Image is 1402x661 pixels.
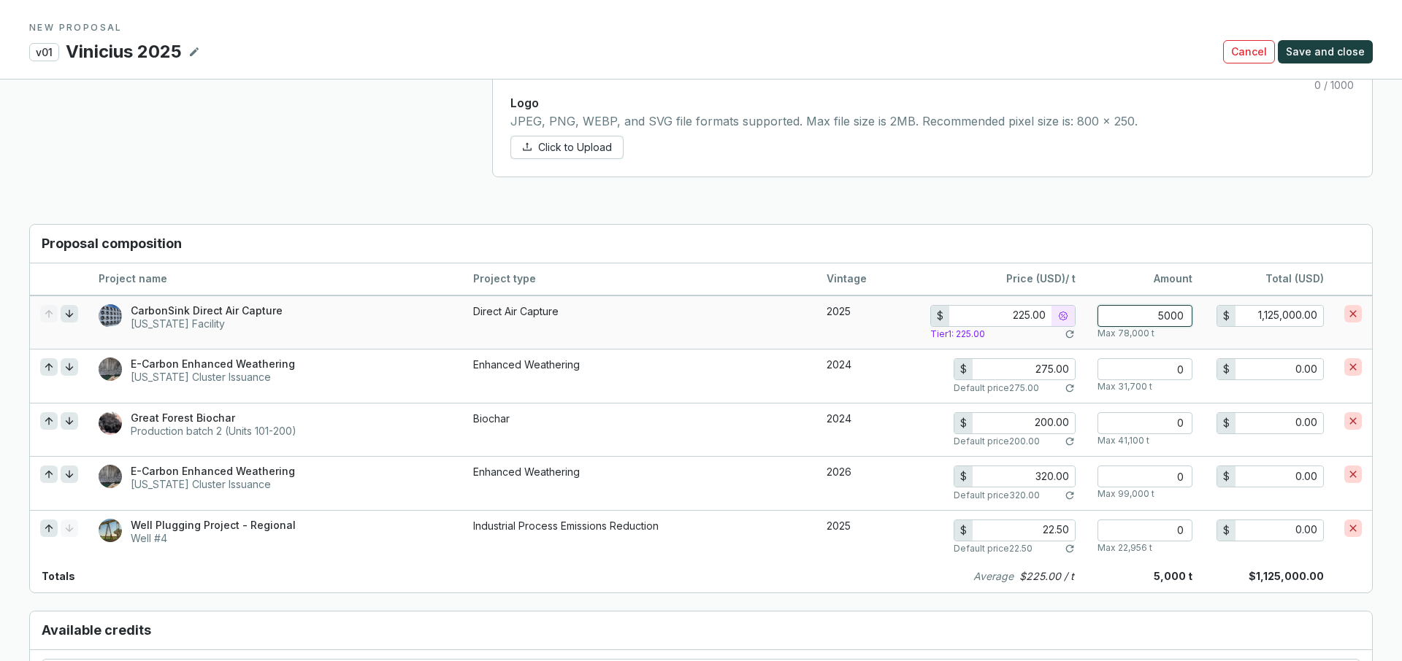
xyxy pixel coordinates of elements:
th: Project name [88,263,463,295]
p: Great Forest Biochar [131,411,296,425]
span: upload [522,142,532,152]
button: Click to Upload [510,136,624,159]
p: [US_STATE] Facility [131,317,283,330]
p: Default price 320.00 [954,490,1040,501]
p: Max 78,000 t [1098,328,1154,339]
p: Totals [30,563,75,590]
td: 2024 [816,349,920,403]
p: Production batch 2 (Units 101-200) [131,425,296,438]
i: Average [973,569,1014,584]
td: Industrial Process Emissions Reduction [463,510,816,564]
p: $225.00 / t [1019,569,1074,584]
p: Max 22,956 t [1098,542,1152,554]
div: $ [954,359,973,379]
div: $ [954,520,973,541]
td: 2025 [816,295,920,349]
p: Max 99,000 t [1098,488,1154,500]
div: $ [1217,413,1236,433]
p: Well Plugging Project - Regional [131,519,296,532]
div: $ [954,466,973,487]
span: Save and close [1286,45,1365,59]
button: Save and close [1278,40,1373,63]
span: Cancel [1231,45,1267,59]
p: Max 31,700 t [1098,381,1152,393]
th: Vintage [816,263,920,295]
p: Default price 275.00 [954,382,1039,394]
td: Enhanced Weathering [463,456,816,510]
p: Tier 1 : 225.00 [930,328,985,340]
p: $1,125,000.00 [1192,563,1372,590]
p: E-Carbon Enhanced Weathering [131,465,295,478]
p: 5,000 t [1086,563,1192,590]
p: CarbonSink Direct Air Capture [131,304,283,317]
p: v01 [29,43,59,61]
th: Amount [1086,263,1203,295]
td: 2026 [816,456,920,510]
div: $ [954,413,973,433]
td: 2025 [816,510,920,564]
div: $ [1217,520,1236,541]
p: NEW PROPOSAL [29,22,1373,34]
p: E-Carbon Enhanced Weathering [131,357,295,371]
div: $ [1217,359,1236,379]
span: Price (USD) [1006,272,1065,285]
td: Biochar [463,403,816,457]
td: Direct Air Capture [463,295,816,349]
p: [US_STATE] Cluster Issuance [131,371,295,384]
th: / t [920,263,1086,295]
p: Default price 22.50 [954,543,1033,554]
th: Project type [463,263,816,295]
div: $ [1217,306,1236,326]
td: 2024 [816,403,920,457]
h3: Proposal composition [30,225,1372,263]
h3: Available credits [30,611,1372,650]
p: [US_STATE] Cluster Issuance [131,478,295,491]
p: Max 41,100 t [1098,435,1149,447]
p: JPEG, PNG, WEBP, and SVG file formats supported. Max file size is 2MB. Recommended pixel size is:... [510,114,1355,130]
p: Default price 200.00 [954,436,1040,447]
button: Cancel [1223,40,1275,63]
p: Vinicius 2025 [65,39,183,64]
td: Enhanced Weathering [463,349,816,403]
div: $ [931,306,949,326]
p: Logo [510,95,1355,111]
p: Well #4 [131,532,296,545]
div: $ [1217,466,1236,487]
span: Click to Upload [538,140,612,155]
span: Total (USD) [1265,272,1324,285]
